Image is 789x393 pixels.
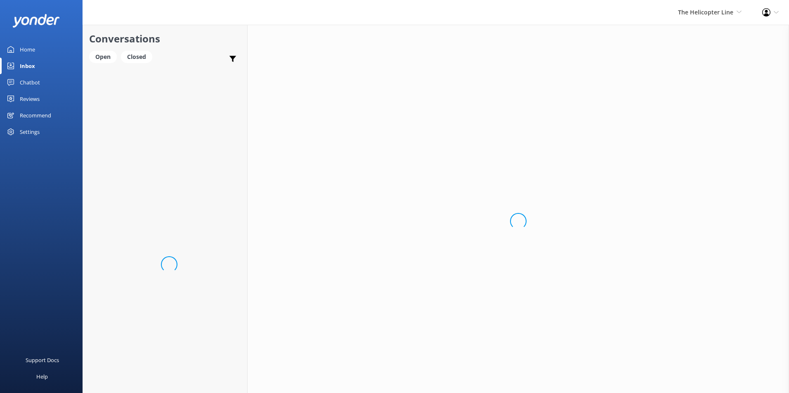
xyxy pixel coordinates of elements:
[26,352,59,368] div: Support Docs
[20,124,40,140] div: Settings
[89,51,117,63] div: Open
[678,8,733,16] span: The Helicopter Line
[121,52,156,61] a: Closed
[121,51,152,63] div: Closed
[20,41,35,58] div: Home
[20,91,40,107] div: Reviews
[20,74,40,91] div: Chatbot
[20,58,35,74] div: Inbox
[89,52,121,61] a: Open
[20,107,51,124] div: Recommend
[89,31,241,47] h2: Conversations
[12,14,60,28] img: yonder-white-logo.png
[36,368,48,385] div: Help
